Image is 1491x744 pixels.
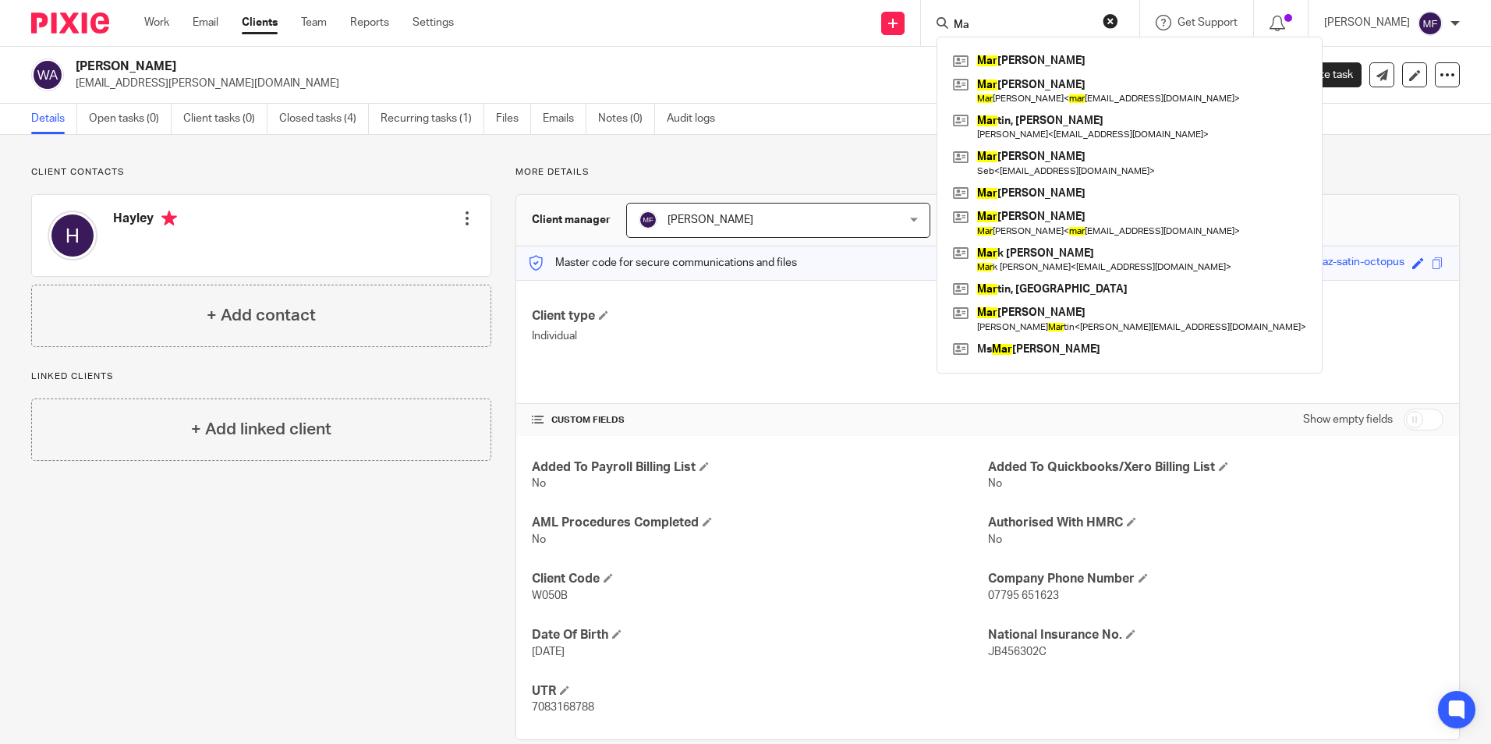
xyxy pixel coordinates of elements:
label: Show empty fields [1303,412,1393,427]
h2: [PERSON_NAME] [76,58,1013,75]
span: [DATE] [532,647,565,657]
h4: UTR [532,683,987,700]
h4: Client Code [532,571,987,587]
a: Settings [413,15,454,30]
h4: Date Of Birth [532,627,987,643]
button: Clear [1103,13,1118,29]
div: lovely-topaz-satin-octopus [1274,254,1404,272]
h4: Authorised With HMRC [988,515,1443,531]
h3: Client manager [532,212,611,228]
span: JB456302C [988,647,1047,657]
a: Reports [350,15,389,30]
a: Client tasks (0) [183,104,267,134]
a: Work [144,15,169,30]
h4: AML Procedures Completed [532,515,987,531]
a: Team [301,15,327,30]
span: No [532,534,546,545]
p: [EMAIL_ADDRESS][PERSON_NAME][DOMAIN_NAME] [76,76,1248,91]
p: Linked clients [31,370,491,383]
span: No [988,534,1002,545]
h4: Added To Payroll Billing List [532,459,987,476]
i: Primary [161,211,177,226]
p: More details [515,166,1460,179]
img: svg%3E [48,211,97,260]
h4: National Insurance No. [988,627,1443,643]
img: svg%3E [31,58,64,91]
img: svg%3E [639,211,657,229]
h4: Client type [532,308,987,324]
p: Client contacts [31,166,491,179]
a: Email [193,15,218,30]
h4: CUSTOM FIELDS [532,414,987,427]
a: Closed tasks (4) [279,104,369,134]
img: svg%3E [1418,11,1443,36]
input: Search [952,19,1093,33]
h4: + Add contact [207,303,316,328]
a: Files [496,104,531,134]
a: Open tasks (0) [89,104,172,134]
p: Individual [532,328,987,344]
span: 07795 651623 [988,590,1059,601]
span: Get Support [1178,17,1238,28]
p: Master code for secure communications and files [528,255,797,271]
h4: Hayley [113,211,177,230]
span: No [988,478,1002,489]
p: [PERSON_NAME] [1324,15,1410,30]
a: Clients [242,15,278,30]
h4: Added To Quickbooks/Xero Billing List [988,459,1443,476]
a: Notes (0) [598,104,655,134]
a: Emails [543,104,586,134]
h4: + Add linked client [191,417,331,441]
a: Details [31,104,77,134]
img: Pixie [31,12,109,34]
h4: Company Phone Number [988,571,1443,587]
a: Audit logs [667,104,727,134]
span: No [532,478,546,489]
a: Recurring tasks (1) [381,104,484,134]
span: [PERSON_NAME] [668,214,753,225]
span: 7083168788 [532,702,594,713]
span: W050B [532,590,568,601]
